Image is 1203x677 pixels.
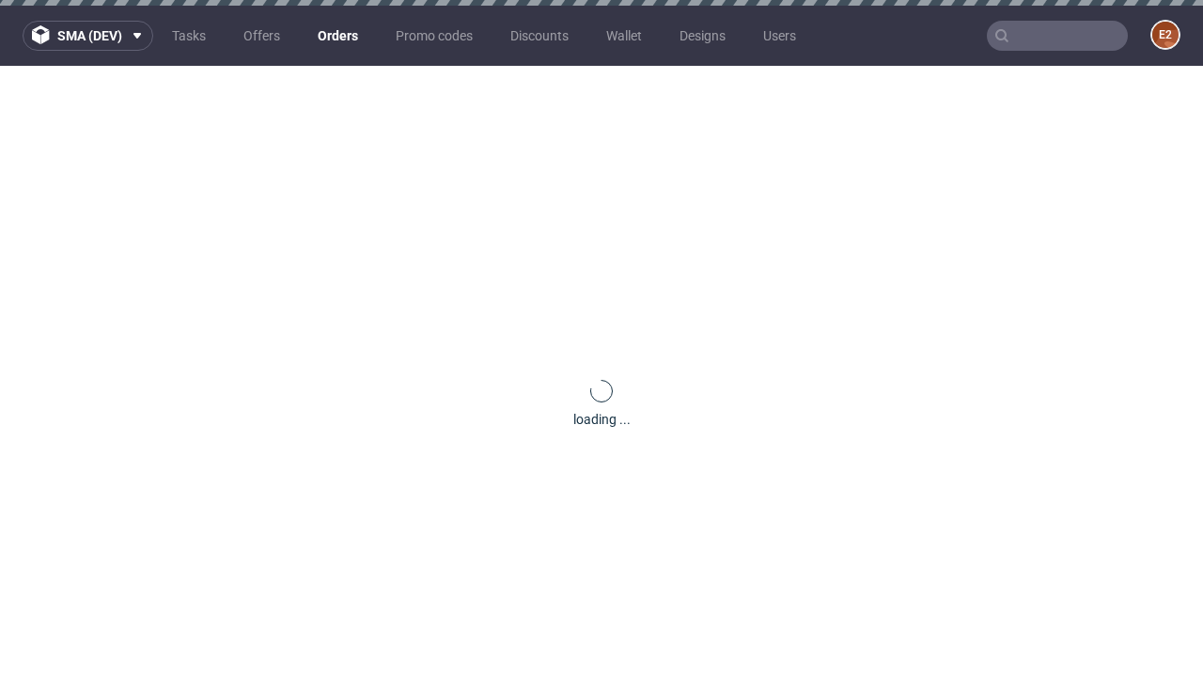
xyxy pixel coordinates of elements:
a: Orders [306,21,369,51]
a: Users [752,21,807,51]
button: sma (dev) [23,21,153,51]
a: Wallet [595,21,653,51]
a: Promo codes [384,21,484,51]
a: Designs [668,21,737,51]
a: Tasks [161,21,217,51]
a: Discounts [499,21,580,51]
div: loading ... [573,410,631,429]
a: Offers [232,21,291,51]
span: sma (dev) [57,29,122,42]
figcaption: e2 [1152,22,1179,48]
